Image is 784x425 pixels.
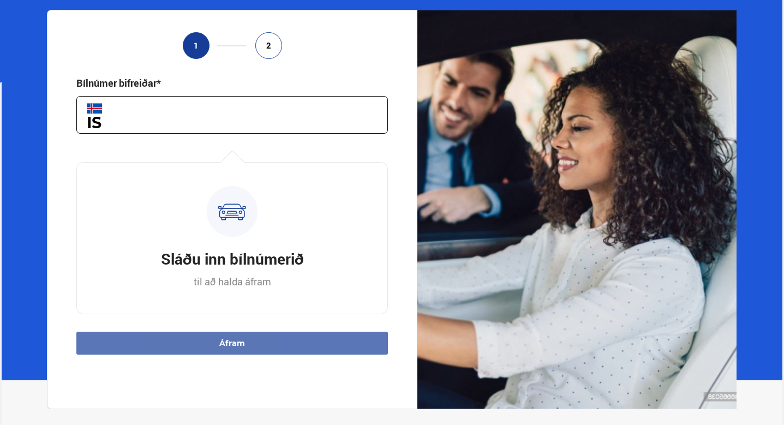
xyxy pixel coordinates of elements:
h3: Sláðu inn bílnúmerið [161,248,304,269]
div: Bílnúmer bifreiðar* [76,76,161,89]
p: til að halda áfram [194,275,271,288]
span: 2 [266,41,271,50]
button: Áfram [76,332,388,355]
span: 1 [194,41,199,50]
button: Open LiveChat chat widget [9,4,41,37]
